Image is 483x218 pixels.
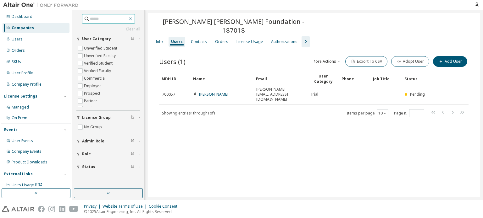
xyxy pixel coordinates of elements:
span: User Category [82,36,111,41]
label: Unverified Student [84,45,119,52]
img: Altair One [3,2,82,8]
span: Admin Role [82,139,104,144]
div: User Events [12,138,33,143]
label: Unverified Faculty [84,52,117,60]
label: Verified Faculty [84,67,112,75]
div: Users [12,37,23,42]
div: User Category [310,73,336,84]
span: Items per page [347,109,388,117]
button: License Group [76,111,140,125]
button: Adopt User [391,56,429,67]
div: SKUs [12,59,21,64]
img: altair_logo.svg [2,206,34,212]
div: Company Events [12,149,42,154]
label: Commercial [84,75,107,82]
span: Clear filter [131,139,135,144]
label: Trial [84,105,93,112]
p: © 2025 Altair Engineering, Inc. All Rights Reserved. [84,209,181,214]
a: Clear all [76,27,140,32]
div: Job Title [373,74,399,84]
a: [PERSON_NAME] [199,92,228,97]
div: On Prem [12,115,27,120]
div: Cookie Consent [149,204,181,209]
div: Phone [341,74,368,84]
button: Admin Role [76,134,140,148]
div: Website Terms of Use [103,204,149,209]
label: No Group [84,123,103,131]
div: Orders [12,48,25,53]
span: Clear filter [131,115,135,120]
label: Verified Student [84,60,114,67]
label: Prospect [84,90,102,97]
div: Authorizations [271,39,297,44]
span: Role [82,152,91,157]
span: 700057 [162,92,175,97]
div: External Links [4,172,33,177]
span: Units Usage BI [12,182,42,188]
div: License Settings [4,94,37,99]
div: License Usage [236,39,263,44]
button: Role [76,147,140,161]
span: [PERSON_NAME][EMAIL_ADDRESS][DOMAIN_NAME] [256,87,305,102]
div: Managed [12,105,29,110]
label: Employee [84,82,103,90]
button: Export To CSV [345,56,387,67]
img: youtube.svg [69,206,78,212]
button: 10 [378,111,387,116]
span: Page n. [394,109,424,117]
div: Company Profile [12,82,42,87]
div: Orders [215,39,228,44]
button: Status [76,160,140,174]
div: Contacts [191,39,207,44]
div: Users [171,39,183,44]
label: Partner [84,97,98,105]
div: Dashboard [12,14,32,19]
img: linkedin.svg [59,206,65,212]
button: Add User [433,56,467,67]
div: Info [156,39,163,44]
div: MDH ID [162,74,188,84]
div: Name [193,74,251,84]
div: Email [256,74,305,84]
div: Status [404,74,431,84]
span: Status [82,164,95,169]
img: instagram.svg [48,206,55,212]
span: Trial [310,92,318,97]
span: Pending [410,92,425,97]
div: Product Downloads [12,160,47,165]
div: Events [4,127,18,132]
span: License Group [82,115,111,120]
button: User Category [76,32,140,46]
span: Clear filter [131,164,135,169]
div: Companies [12,25,34,30]
span: [PERSON_NAME] [PERSON_NAME] Foundation - 187018 [152,17,316,35]
span: Clear filter [131,36,135,41]
button: More Actions [311,56,341,67]
span: Showing entries 1 through 1 of 1 [162,110,216,116]
span: Users (1) [159,57,186,66]
span: Clear filter [131,152,135,157]
img: facebook.svg [38,206,45,212]
div: Privacy [84,204,103,209]
div: User Profile [12,71,33,76]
